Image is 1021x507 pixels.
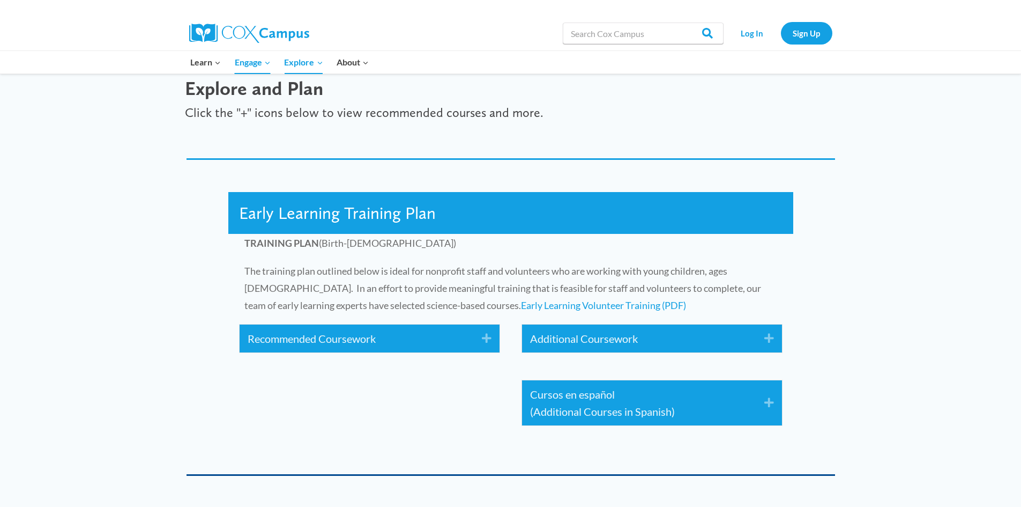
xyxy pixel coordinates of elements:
[244,265,761,311] span: The training plan outlined below is ideal for nonprofit staff and volunteers who are working with...
[278,51,330,74] button: Child menu of Explore
[521,299,686,311] a: Early Learning Volunteer Training (PDF)
[185,105,837,121] h5: Click the "+" icons below to view recommended courses and more.
[530,386,748,420] a: Cursos en español(Additional Courses in Spanish)
[189,24,309,43] img: Cox Campus
[330,51,376,74] button: Child menu of About
[239,203,436,223] span: Early Learning Training Plan
[184,51,228,74] button: Child menu of Learn
[530,330,748,347] a: Additional Coursework
[185,77,837,100] h2: Explore and Plan
[244,237,319,249] strong: TRAINING PLAN
[248,330,466,347] a: Recommended Coursework
[729,22,776,44] a: Log In
[729,22,832,44] nav: Secondary Navigation
[563,23,724,44] input: Search Cox Campus
[228,51,278,74] button: Child menu of Engage
[184,51,376,74] nav: Primary Navigation
[244,237,456,249] span: (Birth-[DEMOGRAPHIC_DATA])
[781,22,832,44] a: Sign Up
